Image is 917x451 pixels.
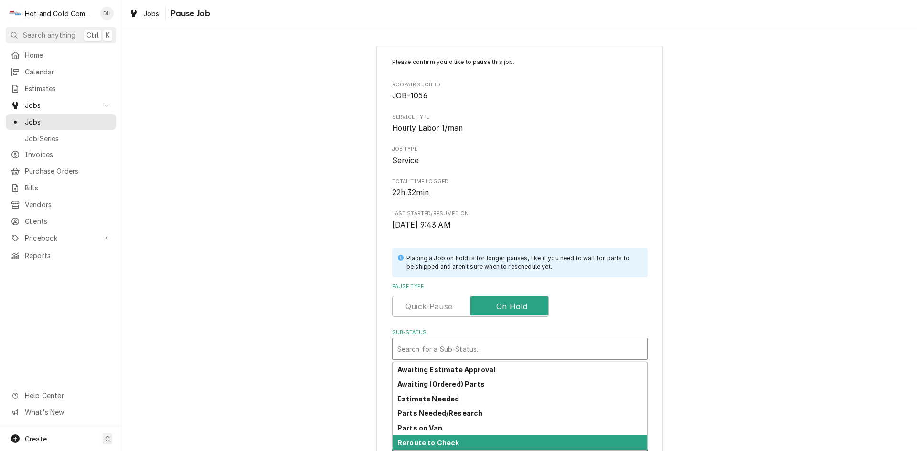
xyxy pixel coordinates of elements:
[392,220,451,230] span: [DATE] 9:43 AM
[100,7,114,20] div: Daryl Harris's Avatar
[25,100,97,110] span: Jobs
[397,395,459,403] strong: Estimate Needed
[392,58,648,66] p: Please confirm you'd like to pause this job.
[100,7,114,20] div: DH
[397,409,482,417] strong: Parts Needed/Research
[6,47,116,63] a: Home
[6,114,116,130] a: Jobs
[9,7,22,20] div: Hot and Cold Commercial Kitchens, Inc.'s Avatar
[6,388,116,403] a: Go to Help Center
[392,220,648,231] span: Last Started/Resumed On
[25,407,110,417] span: What's New
[6,147,116,162] a: Invoices
[392,283,648,317] div: Pause Type
[106,30,110,40] span: K
[143,9,160,19] span: Jobs
[392,178,648,199] div: Total Time Logged
[25,233,97,243] span: Pricebook
[397,366,495,374] strong: Awaiting Estimate Approval
[392,156,419,165] span: Service
[392,210,648,231] div: Last Started/Resumed On
[125,6,163,21] a: Jobs
[25,216,111,226] span: Clients
[392,178,648,186] span: Total Time Logged
[392,124,463,133] span: Hourly Labor 1/man
[86,30,99,40] span: Ctrl
[6,230,116,246] a: Go to Pricebook
[25,149,111,159] span: Invoices
[406,254,638,272] div: Placing a Job on hold is for longer pauses, like if you need to wait for parts to be shipped and ...
[6,213,116,229] a: Clients
[392,91,427,100] span: JOB-1056
[6,64,116,80] a: Calendar
[25,50,111,60] span: Home
[392,146,648,166] div: Job Type
[6,248,116,263] a: Reports
[392,329,648,360] div: Sub-Status
[392,188,429,197] span: 22h 32min
[397,380,485,388] strong: Awaiting (Ordered) Parts
[25,84,111,94] span: Estimates
[392,187,648,199] span: Total Time Logged
[392,146,648,153] span: Job Type
[25,183,111,193] span: Bills
[392,283,648,291] label: Pause Type
[6,180,116,196] a: Bills
[25,134,111,144] span: Job Series
[392,81,648,102] div: Roopairs Job ID
[9,7,22,20] div: H
[25,166,111,176] span: Purchase Orders
[397,439,459,447] strong: Reroute to Check
[168,7,210,20] span: Pause Job
[392,114,648,134] div: Service Type
[392,90,648,102] span: Roopairs Job ID
[6,197,116,212] a: Vendors
[25,67,111,77] span: Calendar
[392,329,648,336] label: Sub-Status
[25,9,95,19] div: Hot and Cold Commercial Kitchens, Inc.
[6,404,116,420] a: Go to What's New
[6,81,116,96] a: Estimates
[392,81,648,89] span: Roopairs Job ID
[25,390,110,400] span: Help Center
[392,210,648,218] span: Last Started/Resumed On
[397,424,442,432] strong: Parts on Van
[392,114,648,121] span: Service Type
[392,123,648,134] span: Service Type
[25,251,111,261] span: Reports
[6,131,116,147] a: Job Series
[392,155,648,167] span: Job Type
[25,199,111,210] span: Vendors
[25,435,47,443] span: Create
[25,117,111,127] span: Jobs
[6,27,116,43] button: Search anythingCtrlK
[23,30,75,40] span: Search anything
[6,163,116,179] a: Purchase Orders
[392,58,648,428] div: Job Pause Form
[105,434,110,444] span: C
[6,97,116,113] a: Go to Jobs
